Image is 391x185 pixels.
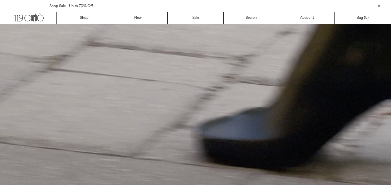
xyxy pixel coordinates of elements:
[49,4,93,9] a: Shop Sale - Up to 70% Off
[335,12,390,24] a: Bag ()
[365,15,367,20] span: 0
[168,12,223,24] a: Sale
[112,12,168,24] a: New In
[224,12,279,24] a: Search
[57,12,112,24] a: Shop
[365,15,369,21] span: )
[279,12,335,24] a: Account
